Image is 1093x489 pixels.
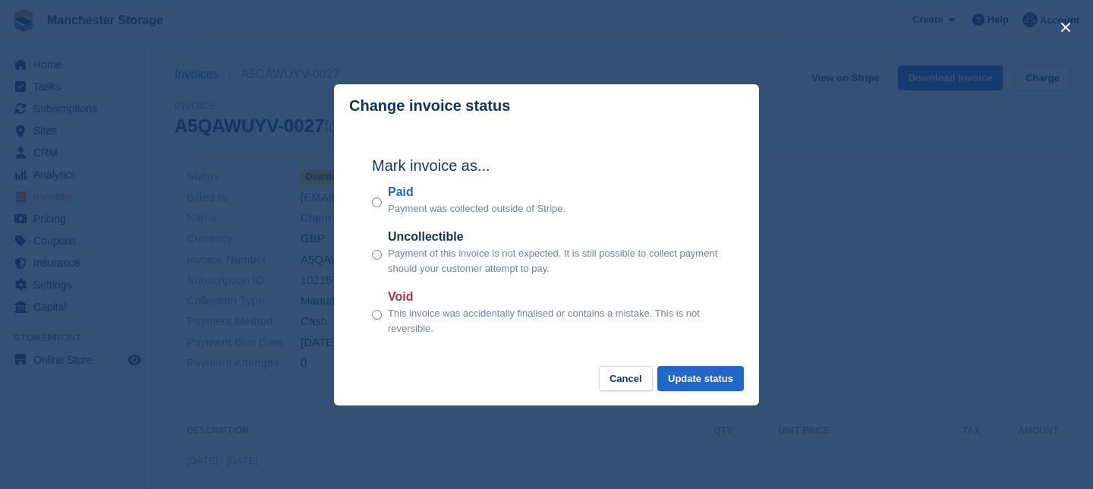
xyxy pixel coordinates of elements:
[388,306,721,336] p: This invoice was accidentally finalised or contains a mistake. This is not reversible.
[657,366,744,391] button: Update status
[388,183,565,201] label: Paid
[388,288,721,306] label: Void
[388,228,721,246] label: Uncollectible
[388,246,721,276] p: Payment of this invoice is not expected. It is still possible to collect payment should your cust...
[349,97,510,115] p: Change invoice status
[388,201,565,216] p: Payment was collected outside of Stripe.
[1054,15,1078,39] button: close
[372,154,721,177] h2: Mark invoice as...
[599,366,653,391] button: Cancel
